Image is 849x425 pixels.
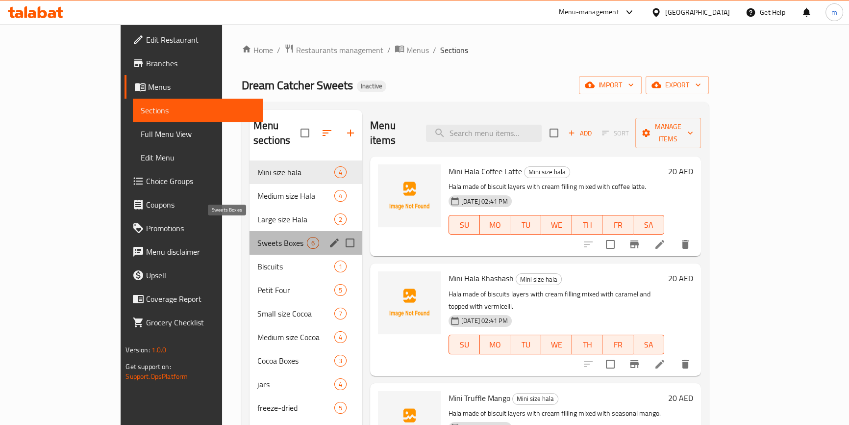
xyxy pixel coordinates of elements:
[242,44,709,56] nav: breadcrumb
[257,166,334,178] div: Mini size hala
[250,278,362,302] div: Petit Four5
[674,352,697,376] button: delete
[633,335,664,354] button: SA
[253,118,300,148] h2: Menu sections
[524,166,570,178] div: Mini size hala
[602,215,633,235] button: FR
[133,99,262,122] a: Sections
[564,126,596,141] span: Add item
[623,233,646,256] button: Branch-specific-item
[357,82,386,90] span: Inactive
[257,331,334,343] div: Medium size Cocoa
[831,7,837,18] span: m
[572,215,603,235] button: TH
[457,197,512,206] span: [DATE] 02:41 PM
[141,128,254,140] span: Full Menu View
[334,331,347,343] div: items
[668,164,693,178] h6: 20 AED
[125,75,262,99] a: Menus
[148,81,254,93] span: Menus
[250,255,362,278] div: Biscuits1
[334,378,347,390] div: items
[250,160,362,184] div: Mini size hala4
[600,234,621,255] span: Select to update
[141,152,254,163] span: Edit Menu
[327,236,342,250] button: edit
[146,246,254,258] span: Menu disclaimer
[146,222,254,234] span: Promotions
[335,286,346,295] span: 5
[125,287,262,311] a: Coverage Report
[257,237,307,249] span: Sweets Boxes
[257,261,334,272] span: Biscuits
[637,218,660,232] span: SA
[146,293,254,305] span: Coverage Report
[335,356,346,366] span: 3
[665,7,730,18] div: [GEOGRAPHIC_DATA]
[514,218,537,232] span: TU
[146,199,254,211] span: Coupons
[484,338,507,352] span: MO
[257,355,334,367] span: Cocoa Boxes
[257,190,334,202] span: Medium size Hala
[250,208,362,231] div: Large size Hala2
[654,239,666,250] a: Edit menu item
[449,215,480,235] button: SU
[335,191,346,201] span: 4
[257,402,334,414] div: freeze-dried
[576,338,599,352] span: TH
[606,218,629,232] span: FR
[387,44,391,56] li: /
[600,354,621,374] span: Select to update
[449,407,664,420] p: Hala made of biscuit layers with cream filling mixed with seasonal mango.
[654,358,666,370] a: Edit menu item
[514,338,537,352] span: TU
[334,190,347,202] div: items
[141,105,254,116] span: Sections
[449,391,510,405] span: Mini Truffle Mango
[576,218,599,232] span: TH
[250,184,362,208] div: Medium size Hala4
[125,360,171,373] span: Get support on:
[606,338,629,352] span: FR
[510,215,541,235] button: TU
[516,274,561,285] span: Mini size hala
[541,215,572,235] button: WE
[564,126,596,141] button: Add
[250,302,362,325] div: Small size Cocoa7
[623,352,646,376] button: Branch-specific-item
[125,28,262,52] a: Edit Restaurant
[602,335,633,354] button: FR
[633,215,664,235] button: SA
[449,181,664,193] p: Hala made of biscuit layers with cream filling mixed with coffee latte.
[257,213,334,225] span: Large size Hala
[334,402,347,414] div: items
[335,168,346,177] span: 4
[334,308,347,319] div: items
[250,372,362,396] div: jars4
[250,396,362,420] div: freeze-dried5
[378,271,441,334] img: Mini Hala Khashash
[334,284,347,296] div: items
[484,218,507,232] span: MO
[587,79,634,91] span: import
[334,213,347,225] div: items
[125,344,150,356] span: Version:
[395,44,429,56] a: Menus
[635,118,701,148] button: Manage items
[125,240,262,264] a: Menu disclaimer
[579,76,642,94] button: import
[596,126,635,141] span: Select section first
[510,335,541,354] button: TU
[370,118,414,148] h2: Menu items
[257,284,334,296] span: Petit Four
[541,335,572,354] button: WE
[335,262,346,271] span: 1
[378,164,441,227] img: Mini Hala Coffee Latte
[295,123,315,143] span: Select all sections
